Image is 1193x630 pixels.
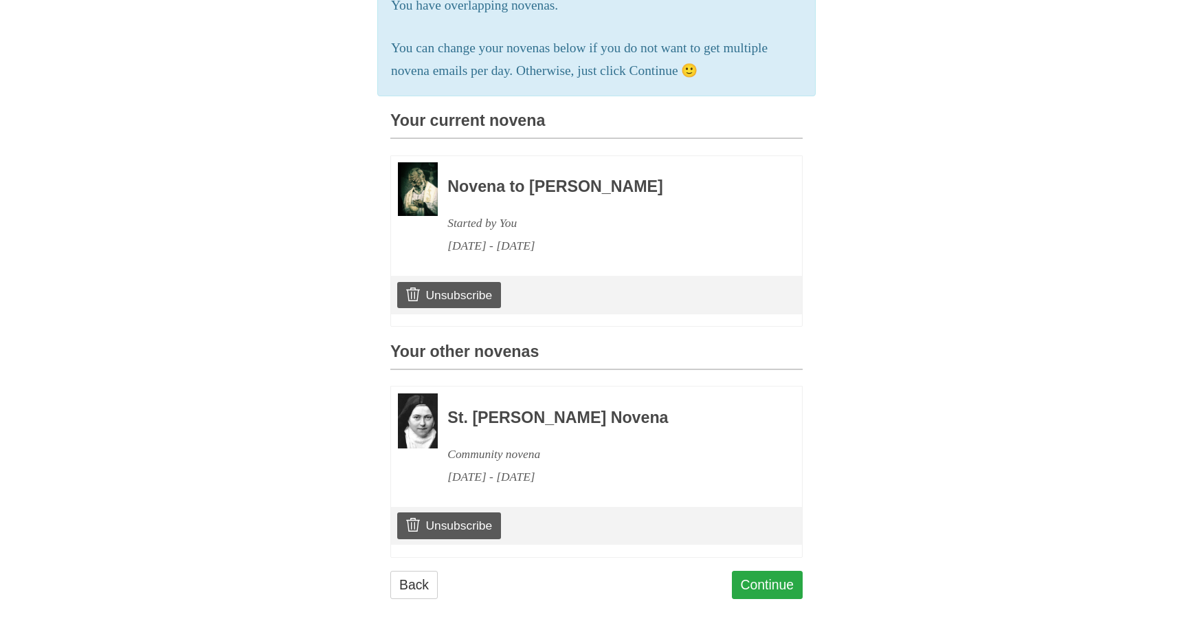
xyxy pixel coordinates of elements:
[447,466,765,488] div: [DATE] - [DATE]
[390,343,803,370] h3: Your other novenas
[397,512,501,539] a: Unsubscribe
[732,571,803,599] a: Continue
[447,409,765,427] h3: St. [PERSON_NAME] Novena
[447,212,765,235] div: Started by You
[397,282,501,308] a: Unsubscribe
[447,443,765,466] div: Community novena
[390,571,438,599] a: Back
[447,235,765,257] div: [DATE] - [DATE]
[391,37,802,83] p: You can change your novenas below if you do not want to get multiple novena emails per day. Other...
[390,112,803,139] h3: Your current novena
[398,162,438,216] img: Novena image
[447,178,765,196] h3: Novena to [PERSON_NAME]
[398,393,438,448] img: Novena image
